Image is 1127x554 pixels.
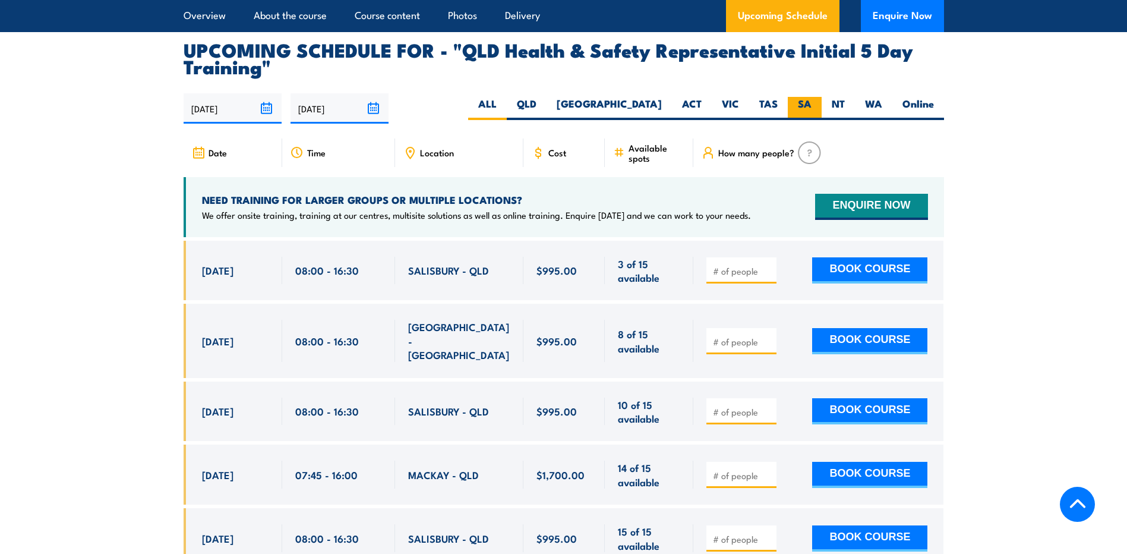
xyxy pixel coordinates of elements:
[507,97,547,120] label: QLD
[855,97,892,120] label: WA
[184,93,282,124] input: From date
[209,147,227,158] span: Date
[307,147,326,158] span: Time
[536,468,585,481] span: $1,700.00
[295,468,358,481] span: 07:45 - 16:00
[713,470,772,481] input: # of people
[202,531,233,545] span: [DATE]
[629,143,685,163] span: Available spots
[408,263,489,277] span: SALISBURY - QLD
[291,93,389,124] input: To date
[618,257,680,285] span: 3 of 15 available
[547,97,672,120] label: [GEOGRAPHIC_DATA]
[408,404,489,418] span: SALISBURY - QLD
[815,194,927,220] button: ENQUIRE NOW
[749,97,788,120] label: TAS
[713,406,772,418] input: # of people
[713,533,772,545] input: # of people
[713,336,772,348] input: # of people
[618,524,680,552] span: 15 of 15 available
[536,263,577,277] span: $995.00
[618,398,680,426] span: 10 of 15 available
[202,193,751,206] h4: NEED TRAINING FOR LARGER GROUPS OR MULTIPLE LOCATIONS?
[536,334,577,348] span: $995.00
[548,147,566,158] span: Cost
[822,97,855,120] label: NT
[202,404,233,418] span: [DATE]
[618,461,680,489] span: 14 of 15 available
[202,468,233,481] span: [DATE]
[202,263,233,277] span: [DATE]
[892,97,944,120] label: Online
[184,41,944,74] h2: UPCOMING SCHEDULE FOR - "QLD Health & Safety Representative Initial 5 Day Training"
[295,531,359,545] span: 08:00 - 16:30
[295,263,359,277] span: 08:00 - 16:30
[295,404,359,418] span: 08:00 - 16:30
[420,147,454,158] span: Location
[295,334,359,348] span: 08:00 - 16:30
[712,97,749,120] label: VIC
[536,531,577,545] span: $995.00
[718,147,794,158] span: How many people?
[812,257,927,284] button: BOOK COURSE
[408,468,479,481] span: MACKAY - QLD
[202,209,751,221] p: We offer onsite training, training at our centres, multisite solutions as well as online training...
[812,398,927,424] button: BOOK COURSE
[536,404,577,418] span: $995.00
[812,462,927,488] button: BOOK COURSE
[618,327,680,355] span: 8 of 15 available
[812,525,927,552] button: BOOK COURSE
[788,97,822,120] label: SA
[468,97,507,120] label: ALL
[713,265,772,277] input: # of people
[672,97,712,120] label: ACT
[408,320,510,361] span: [GEOGRAPHIC_DATA] - [GEOGRAPHIC_DATA]
[812,328,927,354] button: BOOK COURSE
[202,334,233,348] span: [DATE]
[408,531,489,545] span: SALISBURY - QLD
